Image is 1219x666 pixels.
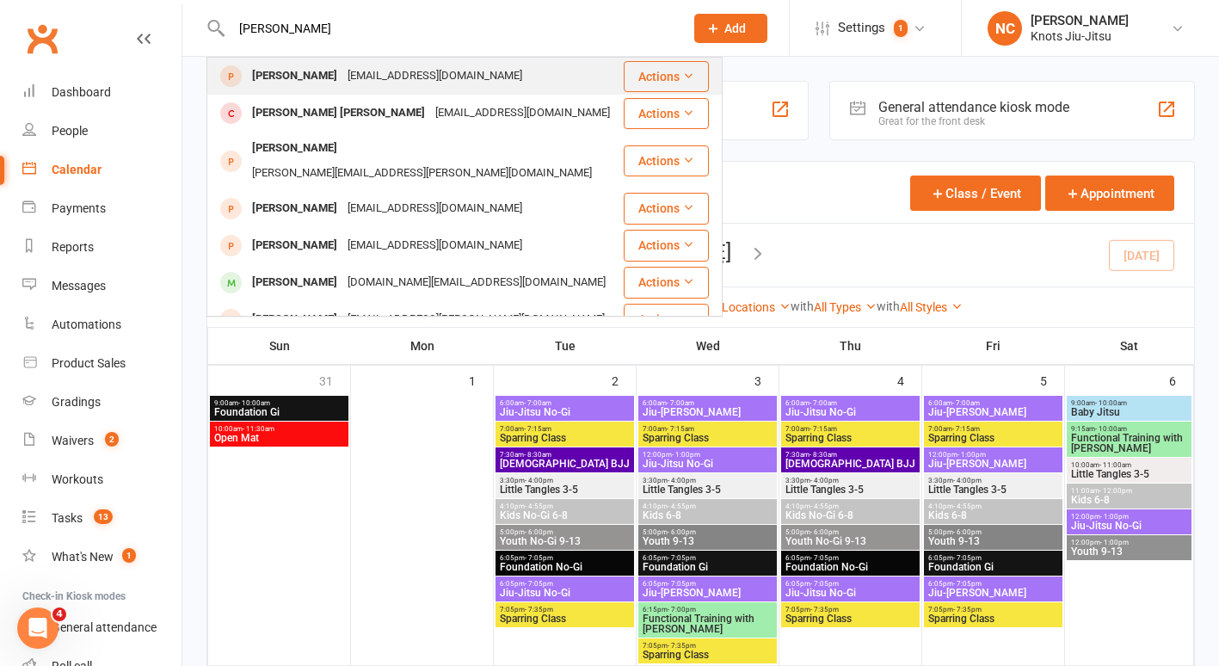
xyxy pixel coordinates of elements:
a: Reports [22,228,182,267]
span: Foundation Gi [213,407,345,417]
span: Youth 9-13 [1070,546,1188,557]
div: [EMAIL_ADDRESS][DOMAIN_NAME] [430,101,615,126]
span: - 4:55pm [668,503,696,510]
span: 1 [122,548,136,563]
span: Kids 6-8 [642,510,773,521]
span: - 8:30am [524,451,551,459]
span: - 7:05pm [668,580,696,588]
a: Gradings [22,383,182,422]
span: 6:05pm [785,580,916,588]
span: 6:05pm [499,554,631,562]
div: 1 [469,366,493,394]
div: [PERSON_NAME] [247,270,342,295]
span: 2 [105,432,119,447]
span: 9:00am [1070,399,1188,407]
span: Sparring Class [642,433,773,443]
div: Workouts [52,472,103,486]
span: Functional Training with [PERSON_NAME] [642,614,773,634]
a: Automations [22,305,182,344]
span: Sparring Class [499,433,631,443]
span: Little Tangles 3-5 [642,484,773,495]
button: Class / Event [910,176,1041,211]
div: [PERSON_NAME] [1031,13,1129,28]
th: Fri [922,328,1065,364]
span: - 6:00pm [810,528,839,536]
span: Baby Jitsu [1070,407,1188,417]
span: - 12:00pm [1099,487,1132,495]
button: Actions [624,98,709,129]
span: 6:05pm [642,554,773,562]
span: Sparring Class [642,650,773,660]
span: 5:00pm [642,528,773,536]
span: - 7:05pm [953,554,982,562]
button: Actions [624,267,709,298]
div: Product Sales [52,356,126,370]
span: [DEMOGRAPHIC_DATA] BJJ [499,459,631,469]
span: - 6:00pm [668,528,696,536]
div: [PERSON_NAME] [247,136,342,161]
div: Reports [52,240,94,254]
div: [PERSON_NAME] [247,64,342,89]
span: Little Tangles 3-5 [927,484,1059,495]
span: - 1:00pm [1100,539,1129,546]
div: General attendance kiosk mode [878,99,1069,115]
span: 7:05pm [642,642,773,650]
span: 4:10pm [785,503,916,510]
span: 3:30pm [499,477,631,484]
span: - 4:00pm [525,477,553,484]
span: Jiu-[PERSON_NAME] [642,407,773,417]
div: [EMAIL_ADDRESS][PERSON_NAME][DOMAIN_NAME] [342,307,610,332]
span: 6:05pm [642,580,773,588]
span: - 7:15am [667,425,694,433]
span: - 4:00pm [953,477,982,484]
div: 4 [897,366,921,394]
th: Thu [779,328,922,364]
div: [PERSON_NAME] [247,233,342,258]
span: - 4:00pm [810,477,839,484]
span: 1 [894,20,908,37]
span: Jiu-Jitsu No-Gi [499,407,631,417]
button: Actions [624,304,709,335]
span: 7:00am [499,425,631,433]
span: - 1:00pm [1100,513,1129,521]
button: Actions [624,61,709,92]
th: Tue [494,328,637,364]
span: - 4:55pm [953,503,982,510]
span: - 7:05pm [810,554,839,562]
div: 3 [754,366,779,394]
span: Jiu-Jitsu No-Gi [785,407,916,417]
span: - 10:00am [238,399,270,407]
span: Youth 9-13 [927,536,1059,546]
span: - 11:30am [243,425,274,433]
span: 4 [52,607,66,621]
span: - 7:00pm [668,606,696,614]
a: General attendance kiosk mode [22,608,182,647]
span: Settings [838,9,885,47]
a: Workouts [22,460,182,499]
span: - 7:05pm [525,580,553,588]
span: - 7:00am [952,399,980,407]
span: Sparring Class [785,614,916,624]
a: Tasks 13 [22,499,182,538]
span: - 8:30am [810,451,837,459]
span: - 7:05pm [668,554,696,562]
button: Add [694,14,767,43]
div: Gradings [52,395,101,409]
span: - 7:35pm [525,606,553,614]
div: General attendance [52,620,157,634]
span: 7:30am [785,451,916,459]
div: What's New [52,550,114,564]
div: Waivers [52,434,94,447]
div: Great for the front desk [878,115,1069,127]
span: Kids No-Gi 6-8 [785,510,916,521]
button: Actions [624,145,709,176]
span: - 7:00am [524,399,551,407]
span: - 4:55pm [525,503,553,510]
span: - 7:05pm [953,580,982,588]
span: 12:00pm [1070,539,1188,546]
span: - 7:15am [952,425,980,433]
a: Product Sales [22,344,182,383]
a: Payments [22,189,182,228]
div: [DOMAIN_NAME][EMAIL_ADDRESS][DOMAIN_NAME] [342,270,611,295]
span: Jiu-[PERSON_NAME] [927,459,1059,469]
